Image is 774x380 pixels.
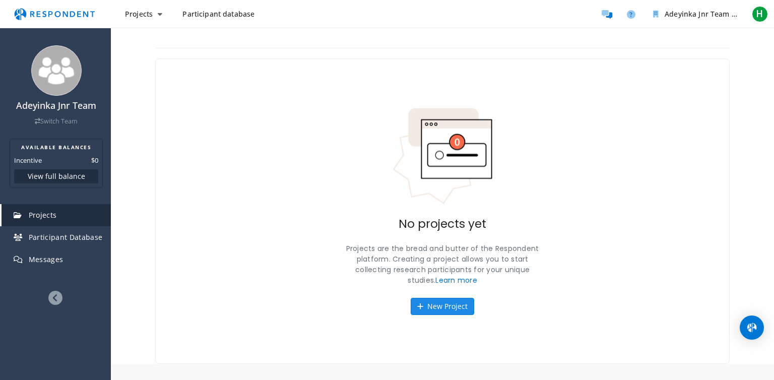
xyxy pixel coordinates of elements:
[31,45,82,96] img: team_avatar_256.png
[117,5,170,23] button: Projects
[435,275,477,285] a: Learn more
[621,4,641,24] a: Help and support
[8,5,101,24] img: respondent-logo.png
[740,315,764,340] div: Open Intercom Messenger
[29,232,103,242] span: Participant Database
[29,255,63,264] span: Messages
[399,217,486,231] h2: No projects yet
[7,101,106,111] h4: Adeyinka Jnr Team
[645,5,746,23] button: Adeyinka Jnr Team
[35,117,78,125] a: Switch Team
[750,5,770,23] button: H
[14,143,98,151] h2: AVAILABLE BALANCES
[125,9,153,19] span: Projects
[752,6,768,22] span: H
[665,9,729,19] span: Adeyinka Jnr Team
[14,155,42,165] dt: Incentive
[29,210,57,220] span: Projects
[392,107,493,205] img: No projects indicator
[597,4,617,24] a: Message participants
[342,243,543,286] p: Projects are the bread and butter of the Respondent platform. Creating a project allows you to st...
[14,169,98,183] button: View full balance
[411,298,474,315] button: New Project
[10,139,103,188] section: Balance summary
[91,155,98,165] dd: $0
[174,5,263,23] a: Participant database
[182,9,254,19] span: Participant database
